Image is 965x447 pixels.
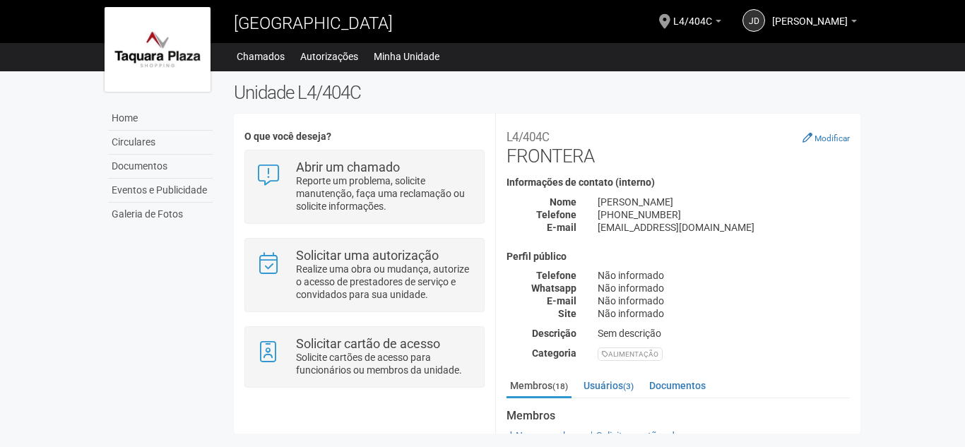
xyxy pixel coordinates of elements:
[296,174,473,213] p: Reporte um problema, solicite manutenção, faça uma reclamação ou solicite informações.
[296,160,400,174] strong: Abrir um chamado
[296,248,439,263] strong: Solicitar uma autorização
[507,430,578,441] a: Novo membro
[587,294,860,307] div: Não informado
[587,307,860,320] div: Não informado
[234,82,860,103] h2: Unidade L4/404C
[550,196,576,208] strong: Nome
[646,375,709,396] a: Documentos
[803,132,850,143] a: Modificar
[300,47,358,66] a: Autorizações
[536,270,576,281] strong: Telefone
[531,282,576,294] strong: Whatsapp
[108,179,213,203] a: Eventos e Publicidade
[237,47,285,66] a: Chamados
[507,410,850,422] strong: Membros
[742,9,765,32] a: jd
[105,7,211,92] img: logo.jpg
[815,133,850,143] small: Modificar
[598,347,663,361] div: ALIMENTAÇÃO
[507,124,850,167] h2: FRONTERA
[108,155,213,179] a: Documentos
[374,47,439,66] a: Minha Unidade
[580,375,637,396] a: Usuários(3)
[296,351,473,376] p: Solicite cartões de acesso para funcionários ou membros da unidade.
[547,222,576,233] strong: E-mail
[673,18,721,29] a: L4/404C
[673,2,712,27] span: L4/404C
[507,375,572,398] a: Membros(18)
[256,249,473,301] a: Solicitar uma autorização Realize uma obra ou mudança, autorize o acesso de prestadores de serviç...
[296,336,440,351] strong: Solicitar cartão de acesso
[507,251,850,262] h4: Perfil público
[587,430,713,441] a: Solicitar cartões de acesso
[108,203,213,226] a: Galeria de Fotos
[587,282,860,294] div: Não informado
[108,107,213,131] a: Home
[552,381,568,391] small: (18)
[587,327,860,340] div: Sem descrição
[507,177,850,188] h4: Informações de contato (interno)
[296,263,473,301] p: Realize uma obra ou mudança, autorize o acesso de prestadores de serviço e convidados para sua un...
[536,209,576,220] strong: Telefone
[256,338,473,376] a: Solicitar cartão de acesso Solicite cartões de acesso para funcionários ou membros da unidade.
[256,161,473,213] a: Abrir um chamado Reporte um problema, solicite manutenção, faça uma reclamação ou solicite inform...
[234,13,393,33] span: [GEOGRAPHIC_DATA]
[772,18,857,29] a: [PERSON_NAME]
[108,131,213,155] a: Circulares
[623,381,634,391] small: (3)
[532,328,576,339] strong: Descrição
[532,347,576,359] strong: Categoria
[507,130,549,144] small: L4/404C
[244,131,484,142] h4: O que você deseja?
[587,221,860,234] div: [EMAIL_ADDRESS][DOMAIN_NAME]
[587,196,860,208] div: [PERSON_NAME]
[587,269,860,282] div: Não informado
[558,308,576,319] strong: Site
[772,2,848,27] span: juliana de souza inocencio
[547,295,576,306] strong: E-mail
[587,208,860,221] div: [PHONE_NUMBER]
